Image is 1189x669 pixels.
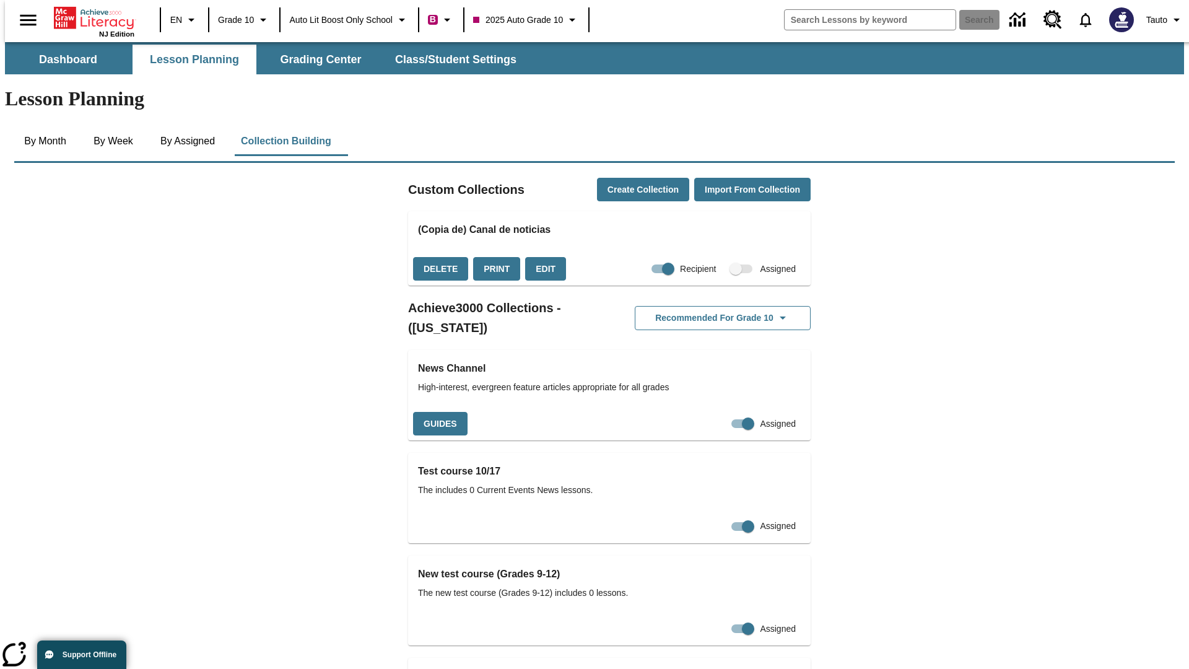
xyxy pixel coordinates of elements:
h3: New test course (Grades 9-12) [418,566,801,583]
button: By Month [14,126,76,156]
a: Resource Center, Will open in new tab [1036,3,1069,37]
button: Class: 2025 Auto Grade 10, Select your class [468,9,585,31]
button: Select a new avatar [1102,4,1141,36]
h2: Custom Collections [408,180,525,199]
span: Assigned [760,263,796,276]
button: Language: EN, Select a language [165,9,204,31]
button: Grade: Grade 10, Select a grade [213,9,276,31]
button: Guides [413,412,468,436]
button: Collection Building [231,126,341,156]
input: search field [785,10,956,30]
button: Lesson Planning [133,45,256,74]
span: Assigned [760,418,796,431]
button: Open side menu [10,2,46,38]
div: Home [54,4,134,38]
button: Profile/Settings [1141,9,1189,31]
span: Auto Lit Boost only School [289,14,393,27]
button: Support Offline [37,641,126,669]
button: Recommended for Grade 10 [635,306,811,330]
span: EN [170,14,182,27]
button: Dashboard [6,45,130,74]
span: NJ Edition [99,30,134,38]
span: Support Offline [63,650,116,659]
h1: Lesson Planning [5,87,1184,110]
span: High-interest, evergreen feature articles appropriate for all grades [418,381,801,394]
button: Boost Class color is violet red. Change class color [423,9,459,31]
button: Print, will open in a new window [473,257,520,281]
span: B [430,12,436,27]
button: Class/Student Settings [385,45,526,74]
span: Assigned [760,623,796,636]
h3: (Copia de) Canal de noticias [418,221,801,238]
span: Grade 10 [218,14,254,27]
a: Notifications [1069,4,1102,36]
button: Import from Collection [694,178,811,202]
h2: Achieve3000 Collections - ([US_STATE]) [408,298,609,338]
button: Delete [413,257,468,281]
button: By Assigned [150,126,225,156]
button: School: Auto Lit Boost only School, Select your school [284,9,414,31]
div: SubNavbar [5,42,1184,74]
button: Grading Center [259,45,383,74]
button: Edit [525,257,566,281]
button: Create Collection [597,178,689,202]
span: Tauto [1146,14,1167,27]
span: 2025 Auto Grade 10 [473,14,563,27]
h3: News Channel [418,360,801,377]
span: Recipient [680,263,716,276]
button: By Week [82,126,144,156]
span: The new test course (Grades 9-12) includes 0 lessons. [418,587,801,600]
h3: Test course 10/17 [418,463,801,480]
img: Avatar [1109,7,1134,32]
span: Assigned [760,520,796,533]
a: Home [54,6,134,30]
div: SubNavbar [5,45,528,74]
span: The includes 0 Current Events News lessons. [418,484,801,497]
a: Data Center [1002,3,1036,37]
